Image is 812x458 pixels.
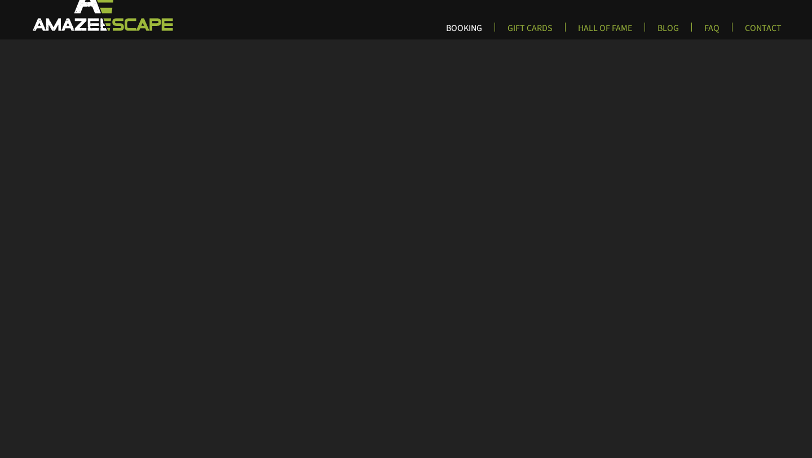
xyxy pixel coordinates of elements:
[695,23,729,41] a: FAQ
[569,23,641,41] a: HALL OF FAME
[736,23,791,41] a: CONTACT
[437,23,491,41] a: BOOKING
[498,23,562,41] a: GIFT CARDS
[648,23,688,41] a: BLOG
